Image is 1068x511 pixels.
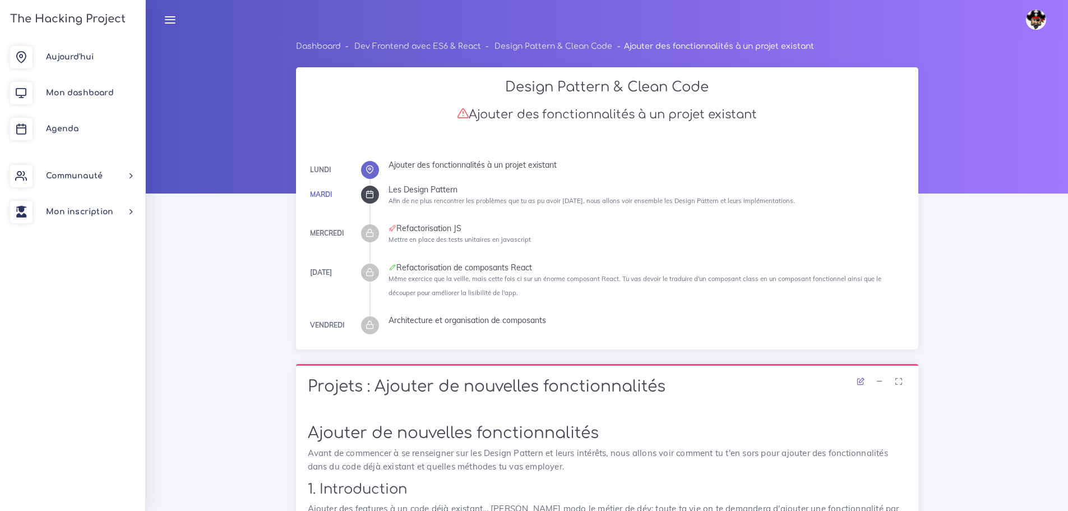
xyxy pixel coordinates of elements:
div: Refactorisation de composants React [389,264,907,271]
small: Afin de ne plus rencontrer les problèmes que tu as pu avoir [DATE], nous allons voir ensemble les... [389,197,795,205]
span: Mon dashboard [46,89,114,97]
h2: Design Pattern & Clean Code [308,79,907,95]
div: Mercredi [310,227,344,240]
h3: Ajouter des fonctionnalités à un projet existant [308,107,907,122]
span: Communauté [46,172,103,180]
h2: 1. Introduction [308,481,907,498]
a: Mardi [310,190,332,199]
div: [DATE] [310,266,332,279]
small: Même exercice que la veille, mais cette fois ci sur un énorme composant React. Tu vas devoir le t... [389,275,881,297]
h1: Ajouter de nouvelles fonctionnalités [308,424,907,443]
div: Refactorisation JS [389,224,907,232]
i: Projet à rendre ce jour-là [389,224,396,232]
span: Aujourd'hui [46,53,94,61]
span: Mon inscription [46,208,113,216]
div: Architecture et organisation de composants [389,316,907,324]
h1: Projets : Ajouter de nouvelles fonctionnalités [308,378,907,397]
i: Corrections cette journée là [389,264,396,271]
i: Attention : nous n'avons pas encore reçu ton projet aujourd'hui. N'oublie pas de le soumettre en ... [457,107,469,119]
a: Dev Frontend avec ES6 & React [354,42,481,50]
div: Ajouter des fonctionnalités à un projet existant [389,161,907,169]
span: Agenda [46,125,78,133]
img: avatar [1026,10,1046,30]
div: Lundi [310,164,331,176]
a: Design Pattern & Clean Code [494,42,612,50]
div: Vendredi [310,319,344,332]
small: Mettre en place des tests unitaires en javascript [389,236,531,243]
a: Dashboard [296,42,341,50]
h3: The Hacking Project [7,13,126,25]
div: Les Design Pattern [389,186,907,194]
li: Ajouter des fonctionnalités à un projet existant [612,39,813,53]
p: Avant de commencer à se renseigner sur les Design Pattern et leurs intérêts, nous allons voir com... [308,446,907,473]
